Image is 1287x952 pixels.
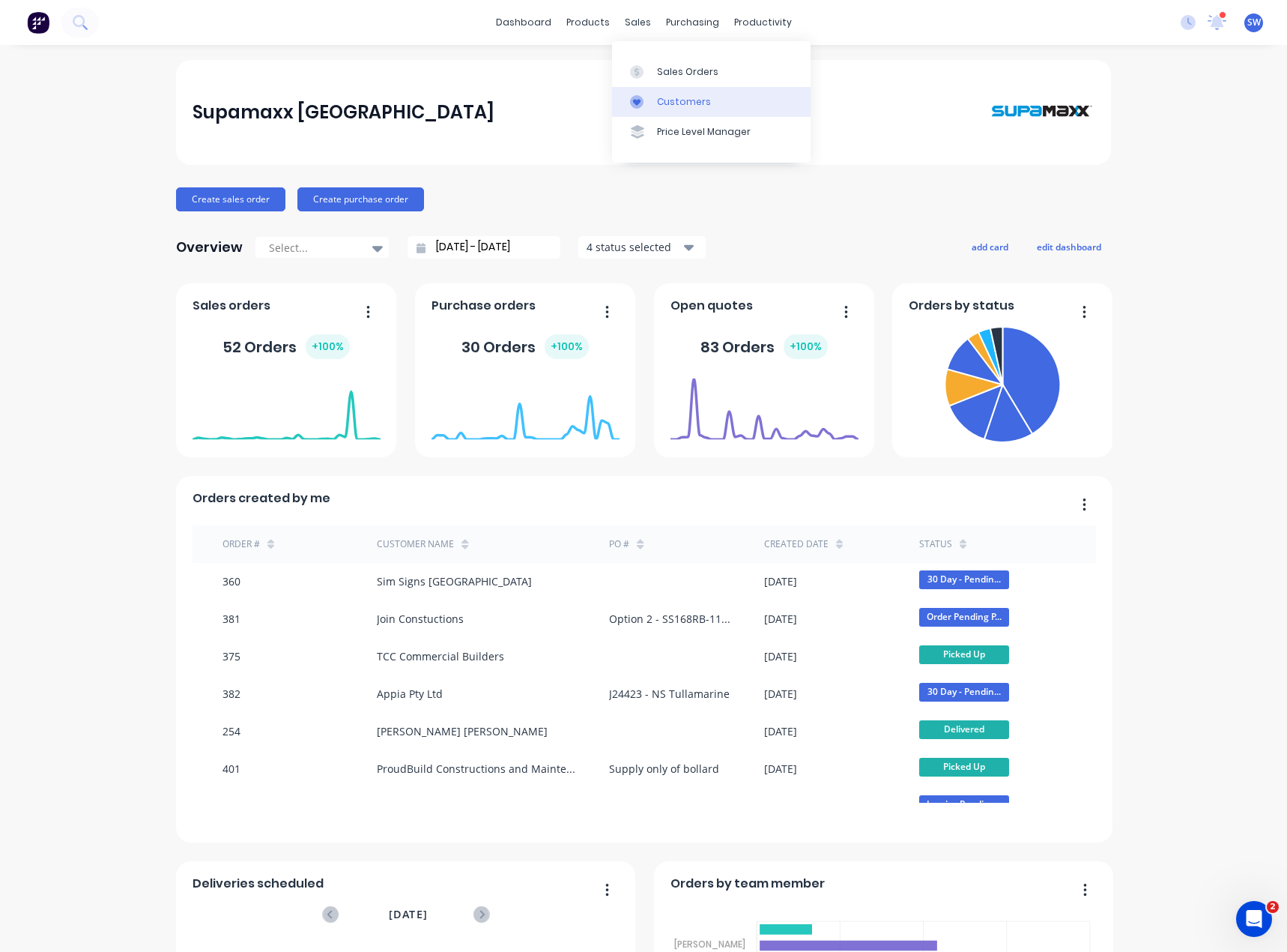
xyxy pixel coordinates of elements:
[193,97,494,127] div: Supamaxx [GEOGRAPHIC_DATA]
[193,489,330,507] span: Orders created by me
[1236,901,1272,937] iframe: Intercom live chat
[764,648,797,664] div: [DATE]
[657,65,718,79] div: Sales Orders
[609,537,629,551] div: PO #
[700,334,828,359] div: 83 Orders
[670,875,825,893] span: Orders by team member
[545,334,589,359] div: + 100 %
[919,645,1009,664] span: Picked Up
[764,611,797,627] div: [DATE]
[609,761,719,777] div: Supply only of bollard
[612,87,811,117] a: Customers
[609,686,730,702] div: J24423 - NS Tullamarine
[222,334,350,359] div: 52 Orders
[609,611,734,627] div: Option 2 - SS168RB-1100 - [GEOGRAPHIC_DATA] [GEOGRAPHIC_DATA]
[176,187,285,211] button: Create sales order
[222,537,260,551] div: Order #
[764,798,797,814] div: [DATE]
[764,686,797,702] div: [DATE]
[377,686,443,702] div: Appia Pty Ltd
[784,334,828,359] div: + 100 %
[306,334,350,359] div: + 100 %
[919,570,1009,589] span: 30 Day - Pendin...
[919,795,1009,814] span: Invoice Pending...
[617,11,658,34] div: sales
[764,723,797,739] div: [DATE]
[193,297,270,315] span: Sales orders
[389,906,428,923] span: [DATE]
[962,237,1018,256] button: add card
[222,686,240,702] div: 382
[176,232,243,262] div: Overview
[919,608,1009,627] span: Order Pending P...
[1267,901,1279,913] span: 2
[670,297,753,315] span: Open quotes
[764,537,829,551] div: Created date
[612,117,811,147] a: Price Level Manager
[222,648,240,664] div: 375
[1027,237,1111,256] button: edit dashboard
[657,95,711,109] div: Customers
[193,875,324,893] span: Deliveries scheduled
[578,236,706,259] button: 4 status selected
[222,761,240,777] div: 401
[1247,16,1261,29] span: SW
[377,798,480,814] div: [GEOGRAPHIC_DATA]
[990,75,1094,149] img: Supamaxx Australia
[377,573,532,589] div: Sim Signs [GEOGRAPHIC_DATA]
[377,648,504,664] div: TCC Commercial Builders
[674,938,745,951] tspan: [PERSON_NAME]
[919,683,1009,702] span: 30 Day - Pendin...
[609,798,666,814] div: P/O 329361
[461,334,589,359] div: 30 Orders
[377,761,579,777] div: ProudBuild Constructions and Maintenance
[222,573,240,589] div: 360
[612,56,811,86] a: Sales Orders
[27,11,49,34] img: Factory
[909,297,1014,315] span: Orders by status
[297,187,424,211] button: Create purchase order
[764,573,797,589] div: [DATE]
[222,611,240,627] div: 381
[919,537,952,551] div: status
[222,723,240,739] div: 254
[377,611,464,627] div: Join Constuctions
[377,537,454,551] div: Customer Name
[431,297,536,315] span: Purchase orders
[587,239,681,255] div: 4 status selected
[377,723,548,739] div: [PERSON_NAME] [PERSON_NAME]
[222,798,240,814] div: 366
[727,11,799,34] div: productivity
[919,720,1009,739] span: Delivered
[919,758,1009,777] span: Picked Up
[488,11,559,34] a: dashboard
[764,761,797,777] div: [DATE]
[657,125,751,139] div: Price Level Manager
[658,11,727,34] div: purchasing
[559,11,617,34] div: products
